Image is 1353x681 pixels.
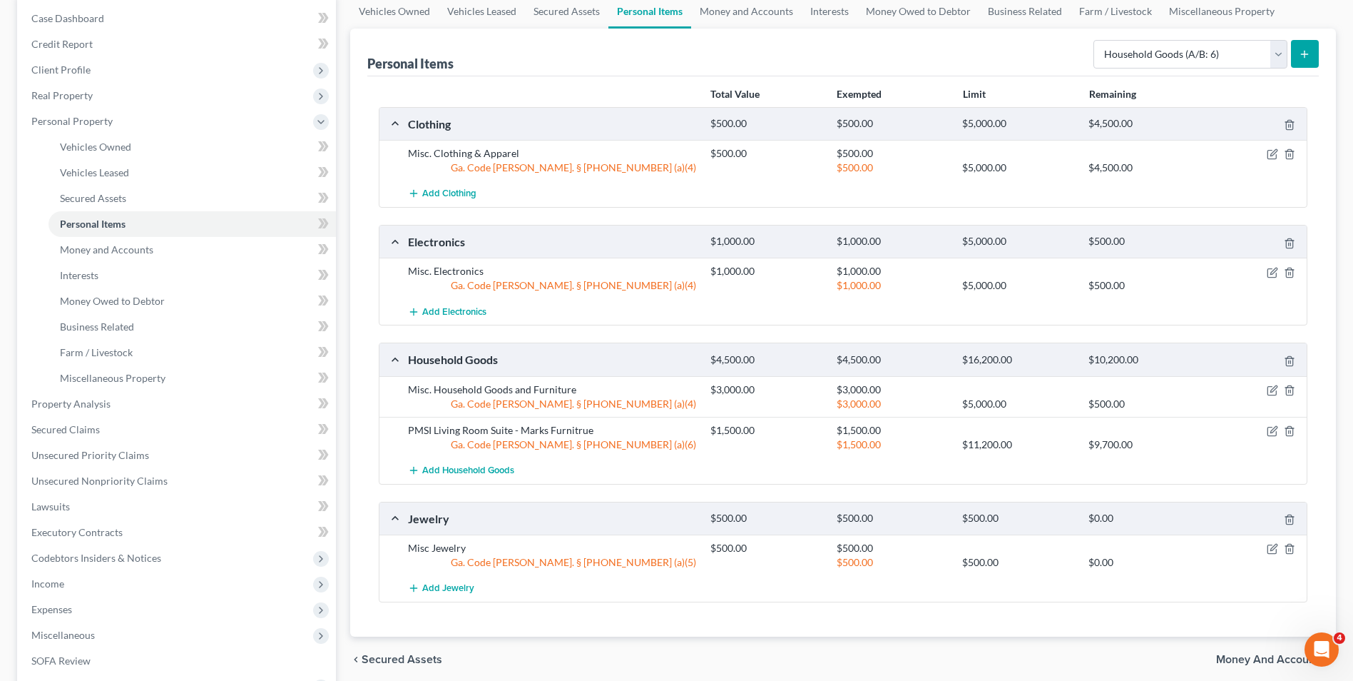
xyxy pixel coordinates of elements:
a: Farm / Livestock [48,340,336,365]
a: Credit Report [20,31,336,57]
span: Add Household Goods [422,465,514,476]
span: Add Clothing [422,188,476,200]
span: Codebtors Insiders & Notices [31,552,161,564]
strong: Limit [963,88,986,100]
div: $10,200.00 [1081,353,1208,367]
button: Add Household Goods [408,458,514,484]
div: $3,000.00 [829,383,956,397]
span: Money and Accounts [1216,654,1324,665]
span: Money and Accounts [60,243,153,256]
div: $5,000.00 [955,278,1081,293]
div: $5,000.00 [955,235,1081,248]
div: Ga. Code [PERSON_NAME]. § [PHONE_NUMBER] (a)(4) [401,161,703,175]
span: Case Dashboard [31,12,104,24]
a: Unsecured Nonpriority Claims [20,468,336,494]
div: $500.00 [1081,235,1208,248]
div: $1,000.00 [829,235,956,248]
span: Personal Property [31,115,113,127]
strong: Exempted [837,88,882,100]
div: $500.00 [955,555,1081,570]
div: $5,000.00 [955,161,1081,175]
div: Ga. Code [PERSON_NAME]. § [PHONE_NUMBER] (a)(5) [401,555,703,570]
button: Add Clothing [408,181,476,207]
span: Client Profile [31,64,91,76]
span: Add Electronics [422,306,486,318]
div: $500.00 [829,146,956,161]
span: Executory Contracts [31,526,123,538]
a: SOFA Review [20,648,336,674]
a: Personal Items [48,211,336,237]
div: $0.00 [1081,512,1208,525]
div: Ga. Code [PERSON_NAME]. § [PHONE_NUMBER] (a)(4) [401,278,703,293]
button: Money and Accounts chevron_right [1216,654,1336,665]
div: $3,000.00 [703,383,829,397]
div: Personal Items [367,55,454,72]
div: $1,500.00 [829,423,956,438]
div: $500.00 [1081,397,1208,411]
a: Miscellaneous Property [48,365,336,391]
span: Vehicles Leased [60,166,129,178]
span: Real Property [31,89,93,101]
div: $500.00 [829,117,956,131]
div: $500.00 [829,555,956,570]
span: Secured Claims [31,423,100,435]
div: $4,500.00 [703,353,829,367]
div: $5,000.00 [955,397,1081,411]
strong: Remaining [1089,88,1136,100]
span: Vehicles Owned [60,141,131,153]
div: $500.00 [829,161,956,175]
button: Add Electronics [408,298,486,325]
a: Lawsuits [20,494,336,520]
div: $16,200.00 [955,353,1081,367]
div: $1,000.00 [703,235,829,248]
strong: Total Value [710,88,760,100]
a: Secured Assets [48,186,336,211]
a: Secured Claims [20,417,336,443]
span: Expenses [31,603,72,615]
div: Misc Jewelry [401,541,703,555]
div: $11,200.00 [955,438,1081,452]
div: Misc. Clothing & Apparel [401,146,703,161]
div: $4,500.00 [1081,161,1208,175]
span: Secured Assets [60,192,126,204]
div: Ga. Code [PERSON_NAME]. § [PHONE_NUMBER] (a)(4) [401,397,703,411]
span: Money Owed to Debtor [60,295,165,307]
div: $4,500.00 [829,353,956,367]
span: Personal Items [60,218,126,230]
span: 4 [1334,632,1345,644]
div: $500.00 [703,146,829,161]
div: Household Goods [401,352,703,367]
span: Unsecured Nonpriority Claims [31,475,168,487]
a: Case Dashboard [20,6,336,31]
span: Unsecured Priority Claims [31,449,149,461]
a: Money Owed to Debtor [48,288,336,314]
div: PMSI Living Room Suite - Marks Furnitrue [401,423,703,438]
div: $500.00 [955,512,1081,525]
a: Vehicles Leased [48,160,336,186]
span: Miscellaneous [31,629,95,641]
div: Electronics [401,234,703,249]
div: Ga. Code [PERSON_NAME]. § [PHONE_NUMBER] (a)(6) [401,438,703,452]
a: Vehicles Owned [48,134,336,160]
a: Interests [48,263,336,288]
a: Business Related [48,314,336,340]
div: $1,500.00 [703,423,829,438]
div: $3,000.00 [829,397,956,411]
span: Property Analysis [31,398,111,410]
a: Money and Accounts [48,237,336,263]
span: Secured Assets [362,654,442,665]
div: $0.00 [1081,555,1208,570]
a: Unsecured Priority Claims [20,443,336,468]
span: SOFA Review [31,655,91,667]
div: Clothing [401,116,703,131]
div: $500.00 [829,512,956,525]
div: Misc. Electronics [401,264,703,278]
div: Jewelry [401,511,703,526]
a: Property Analysis [20,391,336,417]
div: $5,000.00 [955,117,1081,131]
div: $1,000.00 [829,278,956,293]
div: $1,500.00 [829,438,956,452]
iframe: Intercom live chat [1305,632,1339,667]
span: Add Jewelry [422,583,474,595]
span: Farm / Livestock [60,346,133,358]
